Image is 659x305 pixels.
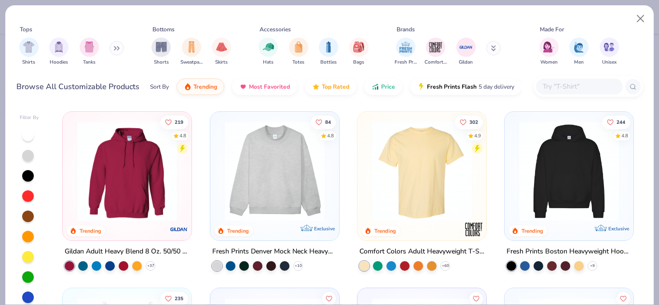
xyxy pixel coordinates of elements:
[259,38,278,66] button: filter button
[455,115,483,129] button: Like
[180,59,203,66] span: Sweatpants
[249,83,290,91] span: Most Favorited
[353,59,364,66] span: Bags
[216,41,227,53] img: Skirts Image
[80,38,99,66] button: filter button
[367,121,477,221] img: 029b8af0-80e6-406f-9fdc-fdf898547912
[425,59,447,66] span: Comfort Colors
[569,38,589,66] div: filter for Men
[325,119,330,124] span: 84
[320,59,337,66] span: Bottles
[417,83,425,91] img: flash.gif
[23,41,34,53] img: Shirts Image
[314,225,335,232] span: Exclusive
[600,38,619,66] button: filter button
[263,59,274,66] span: Hats
[80,38,99,66] div: filter for Tanks
[395,38,417,66] div: filter for Fresh Prints
[604,41,615,53] img: Unisex Image
[621,132,628,139] div: 4.8
[152,25,175,34] div: Bottoms
[441,263,449,269] span: + 60
[305,79,357,95] button: Top Rated
[456,38,476,66] button: filter button
[20,25,32,34] div: Tops
[84,41,95,53] img: Tanks Image
[212,246,337,258] div: Fresh Prints Denver Mock Neck Heavyweight Sweatshirt
[179,132,186,139] div: 4.8
[574,41,584,53] img: Men Image
[294,263,302,269] span: + 10
[212,38,231,66] button: filter button
[260,25,291,34] div: Accessories
[456,38,476,66] div: filter for Gildan
[477,121,586,221] img: e55d29c3-c55d-459c-bfd9-9b1c499ab3c6
[479,81,514,93] span: 5 day delivery
[49,38,69,66] div: filter for Hoodies
[323,41,334,53] img: Bottles Image
[425,38,447,66] div: filter for Comfort Colors
[395,59,417,66] span: Fresh Prints
[590,263,595,269] span: + 9
[349,38,369,66] div: filter for Bags
[410,79,522,95] button: Fresh Prints Flash5 day delivery
[177,79,224,95] button: Trending
[312,83,320,91] img: TopRated.gif
[540,25,564,34] div: Made For
[395,38,417,66] button: filter button
[608,225,629,232] span: Exclusive
[65,246,190,258] div: Gildan Adult Heavy Blend 8 Oz. 50/50 Hooded Sweatshirt
[632,10,650,28] button: Close
[428,40,443,54] img: Comfort Colors Image
[425,38,447,66] button: filter button
[22,59,35,66] span: Shirts
[359,246,484,258] div: Comfort Colors Adult Heavyweight T-Shirt
[16,81,139,93] div: Browse All Customizable Products
[212,38,231,66] div: filter for Skirts
[170,220,189,239] img: Gildan logo
[464,220,483,239] img: Comfort Colors logo
[19,38,39,66] div: filter for Shirts
[602,115,630,129] button: Like
[293,41,304,53] img: Totes Image
[232,79,297,95] button: Most Favorited
[353,41,364,53] img: Bags Image
[175,119,183,124] span: 219
[569,38,589,66] button: filter button
[220,121,329,221] img: f5d85501-0dbb-4ee4-b115-c08fa3845d83
[543,41,554,53] img: Women Image
[542,81,616,92] input: Try "T-Shirt"
[175,296,183,301] span: 235
[459,59,473,66] span: Gildan
[289,38,308,66] div: filter for Totes
[184,83,192,91] img: trending.gif
[263,41,274,53] img: Hats Image
[602,59,617,66] span: Unisex
[72,121,182,221] img: 01756b78-01f6-4cc6-8d8a-3c30c1a0c8ac
[54,41,64,53] img: Hoodies Image
[259,38,278,66] div: filter for Hats
[427,83,477,91] span: Fresh Prints Flash
[154,59,169,66] span: Shorts
[147,263,154,269] span: + 37
[617,119,625,124] span: 244
[156,41,167,53] img: Shorts Image
[364,79,402,95] button: Price
[180,38,203,66] button: filter button
[319,38,338,66] div: filter for Bottles
[20,114,39,121] div: Filter By
[239,83,247,91] img: most_fav.gif
[469,119,478,124] span: 302
[539,38,559,66] div: filter for Women
[50,59,68,66] span: Hoodies
[151,38,171,66] button: filter button
[186,41,197,53] img: Sweatpants Image
[459,40,473,54] img: Gildan Image
[150,82,169,91] div: Sort By
[327,132,333,139] div: 4.8
[507,246,632,258] div: Fresh Prints Boston Heavyweight Hoodie
[49,38,69,66] button: filter button
[474,132,481,139] div: 4.9
[83,59,96,66] span: Tanks
[310,115,335,129] button: Like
